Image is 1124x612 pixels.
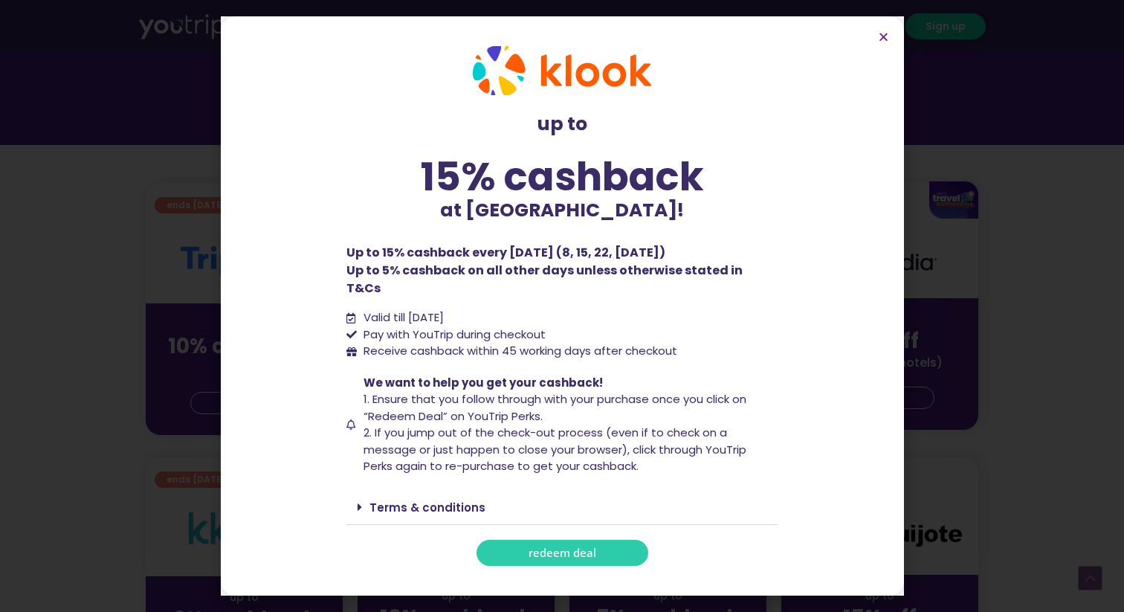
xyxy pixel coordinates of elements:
a: Terms & conditions [369,500,485,515]
p: Up to 15% cashback every [DATE] (8, 15, 22, [DATE]) Up to 5% cashback on all other days unless ot... [346,244,778,297]
span: Receive cashback within 45 working days after checkout [360,343,677,360]
p: up to [346,110,778,138]
span: 2. If you jump out of the check-out process (even if to check on a message or just happen to clos... [364,425,746,474]
a: Close [878,31,889,42]
div: 15% cashback [346,157,778,196]
a: redeem deal [477,540,648,566]
div: Terms & conditions [346,490,778,525]
span: 1. Ensure that you follow through with your purchase once you click on “Redeem Deal” on YouTrip P... [364,391,746,424]
span: Pay with YouTrip during checkout [360,326,546,344]
p: at [GEOGRAPHIC_DATA]! [346,196,778,225]
span: We want to help you get your cashback! [364,375,603,390]
span: Valid till [DATE] [360,309,444,326]
span: redeem deal [529,547,596,558]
